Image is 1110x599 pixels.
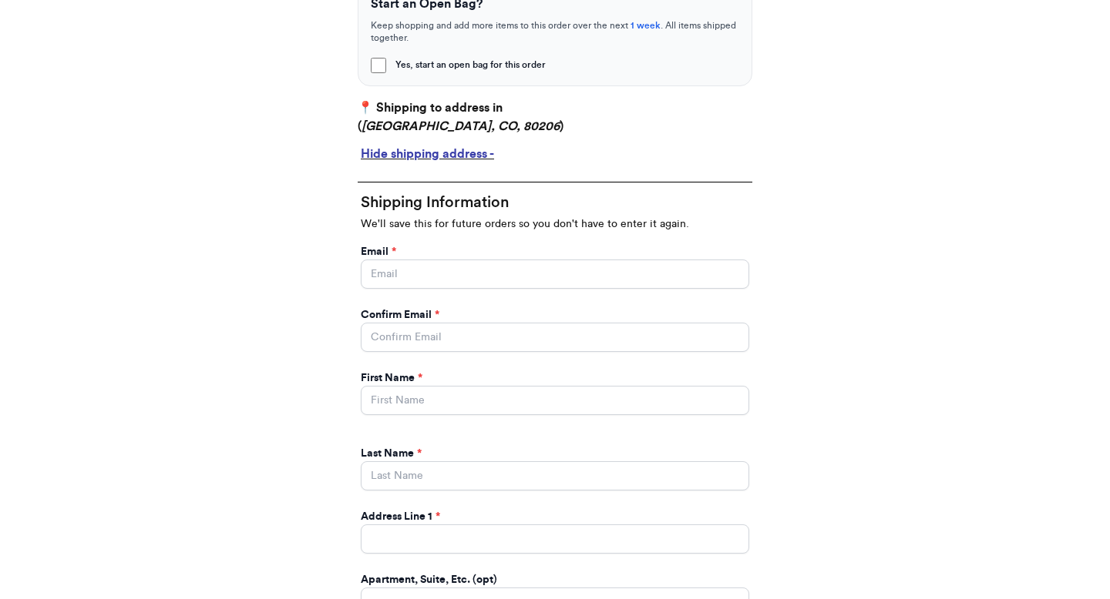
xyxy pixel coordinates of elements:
[361,370,422,386] label: First Name
[361,244,396,259] label: Email
[371,19,739,44] p: Keep shopping and add more items to this order over the next . All items shipped together.
[361,572,497,587] label: Apartment, Suite, Etc. (opt)
[361,307,439,323] label: Confirm Email
[361,145,749,163] div: Hide shipping address -
[361,461,749,490] input: Last Name
[371,58,386,73] input: Yes, start an open bag for this order
[358,99,752,136] p: 📍 Shipping to address in ( )
[631,21,661,30] span: 1 week
[361,446,422,461] label: Last Name
[362,120,560,132] em: [GEOGRAPHIC_DATA], CO, 80206
[395,59,546,71] span: Yes, start an open bag for this order
[361,323,749,352] input: Confirm Email
[361,259,749,289] input: Email
[361,386,749,415] input: First Name
[361,509,440,524] label: Address Line 1
[361,216,749,232] p: We'll save this for future orders so you don't have to enter it again.
[361,192,749,213] h2: Shipping Information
